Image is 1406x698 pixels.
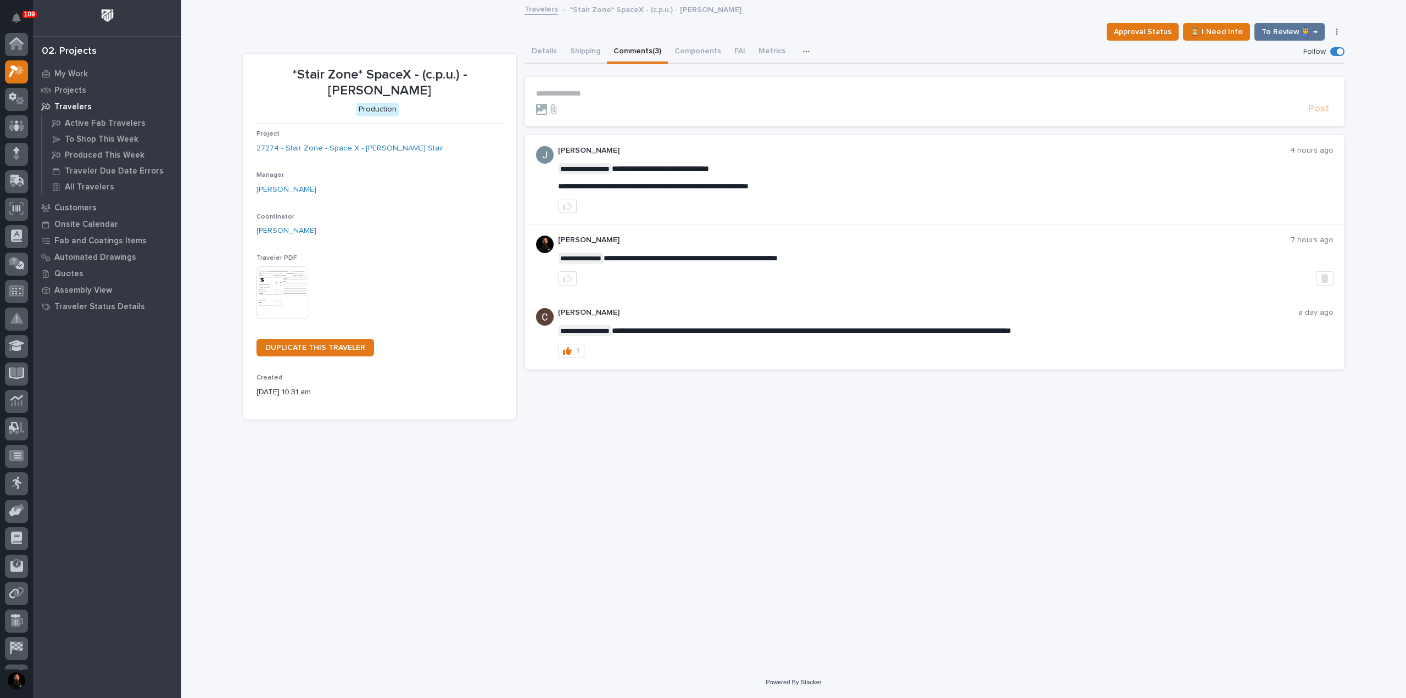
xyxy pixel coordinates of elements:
p: Produced This Week [65,150,144,160]
button: To Review 👨‍🏭 → [1254,23,1325,41]
p: *Stair Zone* SpaceX - (c.p.u.) - [PERSON_NAME] [570,3,741,15]
a: Travelers [33,98,181,115]
button: FAI [728,41,752,64]
div: 02. Projects [42,46,97,58]
a: Fab and Coatings Items [33,232,181,249]
p: Traveler Due Date Errors [65,166,164,176]
a: DUPLICATE THIS TRAVELER [256,339,374,356]
a: Customers [33,199,181,216]
a: Onsite Calendar [33,216,181,232]
p: 7 hours ago [1291,236,1334,245]
a: [PERSON_NAME] [256,225,316,237]
button: Notifications [5,7,28,30]
div: 1 [576,347,579,355]
a: My Work [33,65,181,82]
p: Projects [54,86,86,96]
span: Manager [256,172,284,178]
p: [PERSON_NAME] [558,308,1298,317]
button: users-avatar [5,669,28,693]
button: 1 [558,344,584,358]
a: Automated Drawings [33,249,181,265]
p: Quotes [54,269,83,279]
div: Production [356,103,399,116]
span: DUPLICATE THIS TRAVELER [265,344,365,351]
p: Onsite Calendar [54,220,118,230]
span: Traveler PDF [256,255,297,261]
button: Metrics [752,41,792,64]
img: ACg8ocIJHU6JEmo4GV-3KL6HuSvSpWhSGqG5DdxF6tKpN6m2=s96-c [536,146,554,164]
button: ⏳ I Need Info [1183,23,1250,41]
span: Post [1308,103,1329,115]
span: To Review 👨‍🏭 → [1262,25,1318,38]
span: Approval Status [1114,25,1171,38]
button: like this post [558,271,577,286]
a: All Travelers [42,179,181,194]
a: 27274 - Stair Zone - Space X - [PERSON_NAME] Stair [256,143,444,154]
p: *Stair Zone* SpaceX - (c.p.u.) - [PERSON_NAME] [256,67,503,99]
p: Travelers [54,102,92,112]
a: Active Fab Travelers [42,115,181,131]
p: Follow [1303,47,1326,57]
span: Created [256,375,282,381]
p: Customers [54,203,97,213]
p: [PERSON_NAME] [558,146,1290,155]
span: Coordinator [256,214,294,220]
p: a day ago [1298,308,1334,317]
p: To Shop This Week [65,135,138,144]
a: Produced This Week [42,147,181,163]
p: Assembly View [54,286,112,295]
p: Traveler Status Details [54,302,145,312]
img: AGNmyxaji213nCK4JzPdPN3H3CMBhXDSA2tJ_sy3UIa5=s96-c [536,308,554,326]
a: To Shop This Week [42,131,181,147]
a: Powered By Stacker [766,679,821,685]
button: like this post [558,199,577,213]
p: Automated Drawings [54,253,136,263]
p: [DATE] 10:31 am [256,387,503,398]
a: Traveler Due Date Errors [42,163,181,178]
a: Projects [33,82,181,98]
a: Traveler Status Details [33,298,181,315]
button: Shipping [563,41,607,64]
span: Project [256,131,280,137]
p: 4 hours ago [1290,146,1334,155]
a: Assembly View [33,282,181,298]
p: My Work [54,69,88,79]
div: Notifications109 [14,13,28,31]
button: Delete post [1316,271,1334,286]
a: [PERSON_NAME] [256,184,316,196]
a: Quotes [33,265,181,282]
p: All Travelers [65,182,114,192]
img: zmKUmRVDQjmBLfnAs97p [536,236,554,253]
button: Approval Status [1107,23,1179,41]
img: Workspace Logo [97,5,118,26]
button: Components [668,41,728,64]
span: ⏳ I Need Info [1190,25,1243,38]
button: Details [525,41,563,64]
button: Comments (3) [607,41,668,64]
a: Travelers [525,2,558,15]
p: Active Fab Travelers [65,119,146,129]
button: Post [1304,103,1334,115]
p: 109 [24,10,35,18]
p: Fab and Coatings Items [54,236,147,246]
p: [PERSON_NAME] [558,236,1291,245]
